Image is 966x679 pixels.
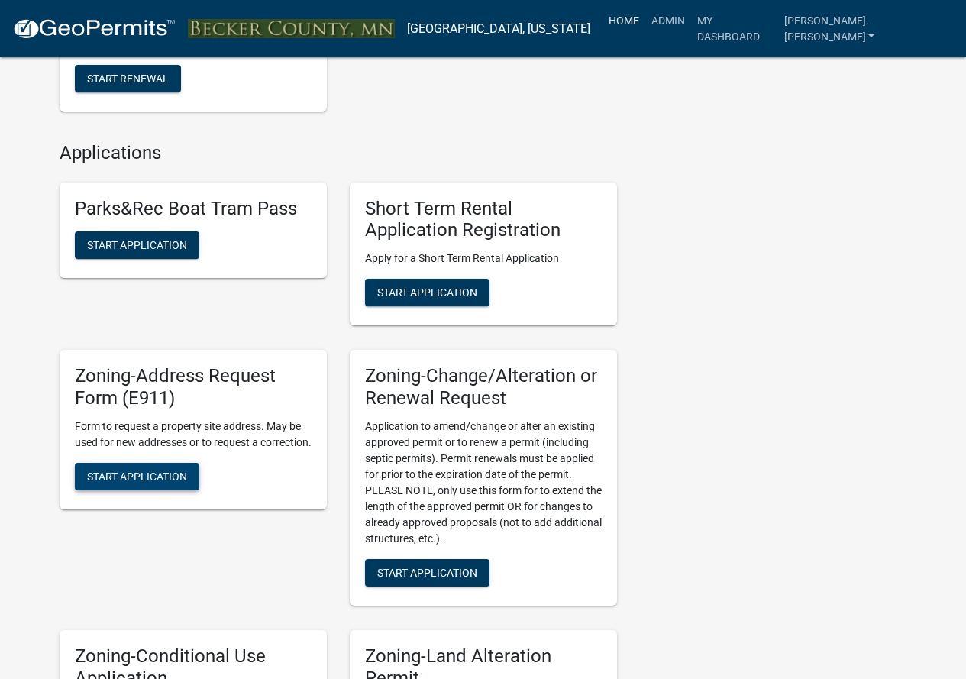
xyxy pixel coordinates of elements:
[365,198,602,242] h5: Short Term Rental Application Registration
[75,198,312,220] h5: Parks&Rec Boat Tram Pass
[377,286,477,299] span: Start Application
[365,365,602,409] h5: Zoning-Change/Alteration or Renewal Request
[407,16,590,42] a: [GEOGRAPHIC_DATA], [US_STATE]
[377,566,477,578] span: Start Application
[691,6,778,51] a: My Dashboard
[603,6,645,35] a: Home
[87,72,169,84] span: Start Renewal
[188,19,395,39] img: Becker County, Minnesota
[87,470,187,482] span: Start Application
[778,6,954,51] a: [PERSON_NAME].[PERSON_NAME]
[75,463,199,490] button: Start Application
[75,65,181,92] button: Start Renewal
[75,365,312,409] h5: Zoning-Address Request Form (E911)
[645,6,691,35] a: Admin
[365,251,602,267] p: Apply for a Short Term Rental Application
[75,419,312,451] p: Form to request a property site address. May be used for new addresses or to request a correction.
[365,559,489,587] button: Start Application
[365,419,602,547] p: Application to amend/change or alter an existing approved permit or to renew a permit (including ...
[75,231,199,259] button: Start Application
[60,142,617,164] h4: Applications
[365,279,489,306] button: Start Application
[87,239,187,251] span: Start Application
